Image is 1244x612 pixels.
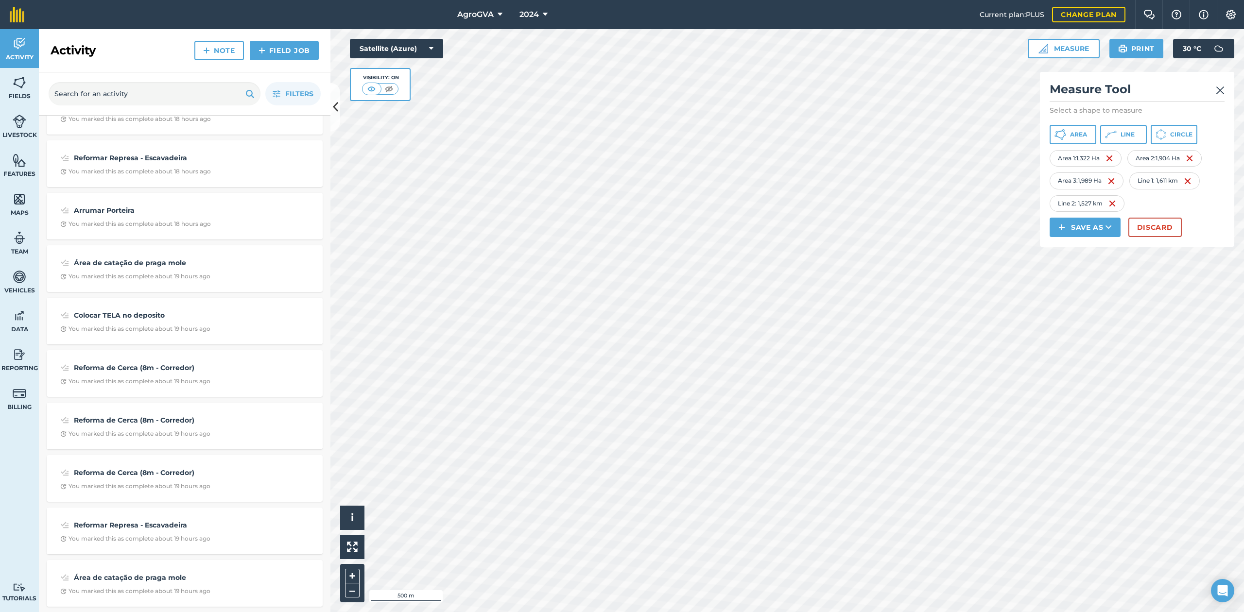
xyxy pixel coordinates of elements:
div: You marked this as complete about 19 hours ago [60,272,210,280]
img: svg+xml;base64,PHN2ZyB4bWxucz0iaHR0cDovL3d3dy53My5vcmcvMjAwMC9zdmciIHdpZHRoPSIxNiIgaGVpZ2h0PSIyNC... [1107,175,1115,187]
h2: Activity [51,43,96,58]
img: svg+xml;base64,PHN2ZyB4bWxucz0iaHR0cDovL3d3dy53My5vcmcvMjAwMC9zdmciIHdpZHRoPSI1MCIgaGVpZ2h0PSI0MC... [383,84,395,94]
strong: Reforma de Cerca (8m - Corredor) [74,467,228,478]
img: svg+xml;base64,PHN2ZyB4bWxucz0iaHR0cDovL3d3dy53My5vcmcvMjAwMC9zdmciIHdpZHRoPSIxNCIgaGVpZ2h0PSIyNC... [1058,221,1065,233]
strong: Colocar TELA no deposito [74,310,228,321]
img: svg+xml;base64,PD94bWwgdmVyc2lvbj0iMS4wIiBlbmNvZGluZz0idXRmLTgiPz4KPCEtLSBHZW5lcmF0b3I6IEFkb2JlIE... [60,309,69,321]
button: Print [1109,39,1164,58]
button: Line [1100,125,1147,144]
img: svg+xml;base64,PD94bWwgdmVyc2lvbj0iMS4wIiBlbmNvZGluZz0idXRmLTgiPz4KPCEtLSBHZW5lcmF0b3I6IEFkb2JlIE... [60,467,69,478]
img: svg+xml;base64,PHN2ZyB4bWxucz0iaHR0cDovL3d3dy53My5vcmcvMjAwMC9zdmciIHdpZHRoPSIxNiIgaGVpZ2h0PSIyNC... [1186,153,1193,164]
button: Satellite (Azure) [350,39,443,58]
div: Line 1 : 1,611 km [1129,172,1200,189]
a: Change plan [1052,7,1125,22]
img: svg+xml;base64,PHN2ZyB4bWxucz0iaHR0cDovL3d3dy53My5vcmcvMjAwMC9zdmciIHdpZHRoPSIxNyIgaGVpZ2h0PSIxNy... [1199,9,1209,20]
div: You marked this as complete about 19 hours ago [60,430,210,438]
img: Clock with arrow pointing clockwise [60,326,67,332]
div: You marked this as complete about 19 hours ago [60,587,210,595]
img: svg+xml;base64,PHN2ZyB4bWxucz0iaHR0cDovL3d3dy53My5vcmcvMjAwMC9zdmciIHdpZHRoPSIxOSIgaGVpZ2h0PSIyNC... [245,88,255,100]
button: Area [1050,125,1096,144]
img: svg+xml;base64,PHN2ZyB4bWxucz0iaHR0cDovL3d3dy53My5vcmcvMjAwMC9zdmciIHdpZHRoPSIxNiIgaGVpZ2h0PSIyNC... [1106,153,1113,164]
p: Select a shape to measure [1050,105,1225,115]
div: You marked this as complete about 19 hours ago [60,535,210,543]
a: Field Job [250,41,319,60]
div: You marked this as complete about 18 hours ago [60,220,211,228]
img: A cog icon [1225,10,1237,19]
img: Clock with arrow pointing clockwise [60,116,67,122]
button: Measure [1028,39,1100,58]
img: Clock with arrow pointing clockwise [60,483,67,490]
img: svg+xml;base64,PD94bWwgdmVyc2lvbj0iMS4wIiBlbmNvZGluZz0idXRmLTgiPz4KPCEtLSBHZW5lcmF0b3I6IEFkb2JlIE... [60,519,69,531]
a: Arrumar PorteiraClock with arrow pointing clockwiseYou marked this as complete about 18 hours ago [52,199,317,234]
span: Area [1070,131,1087,138]
img: svg+xml;base64,PHN2ZyB4bWxucz0iaHR0cDovL3d3dy53My5vcmcvMjAwMC9zdmciIHdpZHRoPSIxOSIgaGVpZ2h0PSIyNC... [1118,43,1127,54]
img: svg+xml;base64,PD94bWwgdmVyc2lvbj0iMS4wIiBlbmNvZGluZz0idXRmLTgiPz4KPCEtLSBHZW5lcmF0b3I6IEFkb2JlIE... [60,152,69,164]
div: Area 3 : 1,989 Ha [1050,172,1123,189]
span: Circle [1170,131,1192,138]
div: Area 2 : 1,904 Ha [1127,150,1202,167]
img: Clock with arrow pointing clockwise [60,378,67,385]
button: 30 °C [1173,39,1234,58]
img: Clock with arrow pointing clockwise [60,169,67,175]
button: i [340,506,364,530]
span: Filters [285,88,313,99]
img: svg+xml;base64,PD94bWwgdmVyc2lvbj0iMS4wIiBlbmNvZGluZz0idXRmLTgiPz4KPCEtLSBHZW5lcmF0b3I6IEFkb2JlIE... [13,231,26,245]
img: svg+xml;base64,PHN2ZyB4bWxucz0iaHR0cDovL3d3dy53My5vcmcvMjAwMC9zdmciIHdpZHRoPSIyMiIgaGVpZ2h0PSIzMC... [1216,85,1225,96]
img: Two speech bubbles overlapping with the left bubble in the forefront [1143,10,1155,19]
span: i [351,511,354,524]
strong: Reformar Represa - Escavadeira [74,153,228,163]
img: svg+xml;base64,PD94bWwgdmVyc2lvbj0iMS4wIiBlbmNvZGluZz0idXRmLTgiPz4KPCEtLSBHZW5lcmF0b3I6IEFkb2JlIE... [60,572,69,583]
span: 30 ° C [1183,39,1201,58]
img: svg+xml;base64,PD94bWwgdmVyc2lvbj0iMS4wIiBlbmNvZGluZz0idXRmLTgiPz4KPCEtLSBHZW5lcmF0b3I6IEFkb2JlIE... [13,347,26,362]
span: Current plan : PLUS [980,9,1044,20]
a: Reforma de Cerca (8m - Corredor)Clock with arrow pointing clockwiseYou marked this as complete ab... [52,408,317,443]
a: Área de catação de praga moleClock with arrow pointing clockwiseYou marked this as complete about... [52,251,317,286]
img: svg+xml;base64,PD94bWwgdmVyc2lvbj0iMS4wIiBlbmNvZGluZz0idXRmLTgiPz4KPCEtLSBHZW5lcmF0b3I6IEFkb2JlIE... [13,308,26,323]
img: Clock with arrow pointing clockwise [60,588,67,595]
strong: Reforma de Cerca (8m - Corredor) [74,415,228,425]
img: svg+xml;base64,PD94bWwgdmVyc2lvbj0iMS4wIiBlbmNvZGluZz0idXRmLTgiPz4KPCEtLSBHZW5lcmF0b3I6IEFkb2JlIE... [60,204,69,216]
img: svg+xml;base64,PD94bWwgdmVyc2lvbj0iMS4wIiBlbmNvZGluZz0idXRmLTgiPz4KPCEtLSBHZW5lcmF0b3I6IEFkb2JlIE... [1209,39,1228,58]
button: Discard [1128,218,1182,237]
img: svg+xml;base64,PD94bWwgdmVyc2lvbj0iMS4wIiBlbmNvZGluZz0idXRmLTgiPz4KPCEtLSBHZW5lcmF0b3I6IEFkb2JlIE... [13,583,26,592]
img: svg+xml;base64,PHN2ZyB4bWxucz0iaHR0cDovL3d3dy53My5vcmcvMjAwMC9zdmciIHdpZHRoPSI1NiIgaGVpZ2h0PSI2MC... [13,75,26,90]
div: Visibility: On [362,74,399,82]
div: Line 2 : 1,527 km [1050,195,1124,212]
img: Clock with arrow pointing clockwise [60,431,67,437]
img: Ruler icon [1038,44,1048,53]
img: fieldmargin Logo [10,7,24,22]
button: Circle [1151,125,1197,144]
strong: Área de catação de praga mole [74,572,228,583]
img: svg+xml;base64,PHN2ZyB4bWxucz0iaHR0cDovL3d3dy53My5vcmcvMjAwMC9zdmciIHdpZHRoPSIxNCIgaGVpZ2h0PSIyNC... [203,45,210,56]
img: svg+xml;base64,PHN2ZyB4bWxucz0iaHR0cDovL3d3dy53My5vcmcvMjAwMC9zdmciIHdpZHRoPSI1NiIgaGVpZ2h0PSI2MC... [13,153,26,168]
div: You marked this as complete about 18 hours ago [60,115,211,123]
span: Line [1121,131,1135,138]
button: + [345,569,360,583]
img: Clock with arrow pointing clockwise [60,273,67,280]
h2: Measure Tool [1050,82,1225,102]
button: – [345,583,360,597]
strong: Área de catação de praga mole [74,257,228,268]
img: A question mark icon [1171,10,1182,19]
a: Note [194,41,244,60]
div: Open Intercom Messenger [1211,579,1234,602]
input: Search for an activity [49,82,260,105]
a: Reformar Represa - EscavadeiraClock with arrow pointing clockwiseYou marked this as complete abou... [52,146,317,181]
img: svg+xml;base64,PHN2ZyB4bWxucz0iaHR0cDovL3d3dy53My5vcmcvMjAwMC9zdmciIHdpZHRoPSIxNiIgaGVpZ2h0PSIyNC... [1108,198,1116,209]
strong: Reforma de Cerca (8m - Corredor) [74,362,228,373]
div: You marked this as complete about 19 hours ago [60,325,210,333]
img: svg+xml;base64,PHN2ZyB4bWxucz0iaHR0cDovL3d3dy53My5vcmcvMjAwMC9zdmciIHdpZHRoPSIxNCIgaGVpZ2h0PSIyNC... [259,45,265,56]
img: svg+xml;base64,PHN2ZyB4bWxucz0iaHR0cDovL3d3dy53My5vcmcvMjAwMC9zdmciIHdpZHRoPSI1MCIgaGVpZ2h0PSI0MC... [365,84,378,94]
img: svg+xml;base64,PHN2ZyB4bWxucz0iaHR0cDovL3d3dy53My5vcmcvMjAwMC9zdmciIHdpZHRoPSIxNiIgaGVpZ2h0PSIyNC... [1184,175,1192,187]
a: Colocar TELA no depositoClock with arrow pointing clockwiseYou marked this as complete about 19 h... [52,304,317,339]
img: svg+xml;base64,PD94bWwgdmVyc2lvbj0iMS4wIiBlbmNvZGluZz0idXRmLTgiPz4KPCEtLSBHZW5lcmF0b3I6IEFkb2JlIE... [13,270,26,284]
a: Área de catação de praga moleClock with arrow pointing clockwiseYou marked this as complete about... [52,566,317,601]
span: 2024 [519,9,539,20]
img: svg+xml;base64,PD94bWwgdmVyc2lvbj0iMS4wIiBlbmNvZGluZz0idXRmLTgiPz4KPCEtLSBHZW5lcmF0b3I6IEFkb2JlIE... [60,414,69,426]
button: Save as [1050,218,1121,237]
strong: Arrumar Porteira [74,205,228,216]
div: You marked this as complete about 18 hours ago [60,168,211,175]
div: You marked this as complete about 19 hours ago [60,482,210,490]
img: Clock with arrow pointing clockwise [60,536,67,542]
strong: Reformar Represa - Escavadeira [74,520,228,530]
